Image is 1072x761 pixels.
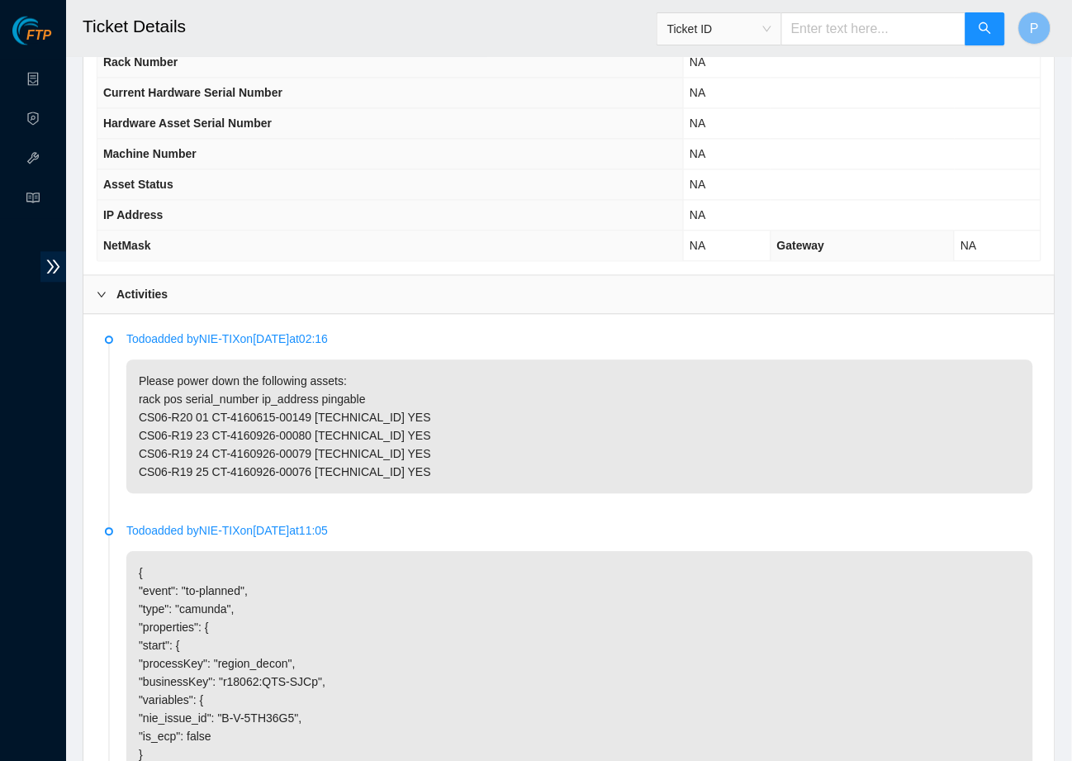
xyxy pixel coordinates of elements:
[979,21,992,37] span: search
[781,12,966,45] input: Enter text here...
[103,178,173,192] span: Asset Status
[126,331,1033,349] p: Todo added by NIE-TIX on [DATE] at 02:16
[690,87,705,100] span: NA
[690,209,705,222] span: NA
[126,360,1033,494] p: Please power down the following assets: rack pos serial_number ip_address pingable CS06-R20 01 CT...
[126,522,1033,540] p: Todo added by NIE-TIX on [DATE] at 11:05
[116,286,168,304] b: Activities
[103,117,272,131] span: Hardware Asset Serial Number
[690,178,705,192] span: NA
[1031,18,1040,39] span: P
[965,12,1005,45] button: search
[83,276,1055,314] div: Activities
[690,240,705,253] span: NA
[103,209,163,222] span: IP Address
[690,117,705,131] span: NA
[777,240,825,253] span: Gateway
[961,240,976,253] span: NA
[97,290,107,300] span: right
[26,184,40,217] span: read
[690,56,705,69] span: NA
[103,240,151,253] span: NetMask
[12,30,51,51] a: Akamai TechnologiesFTP
[26,28,51,44] span: FTP
[667,17,771,41] span: Ticket ID
[690,148,705,161] span: NA
[103,56,178,69] span: Rack Number
[103,148,197,161] span: Machine Number
[12,17,83,45] img: Akamai Technologies
[103,87,282,100] span: Current Hardware Serial Number
[40,252,66,283] span: double-right
[1018,12,1051,45] button: P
